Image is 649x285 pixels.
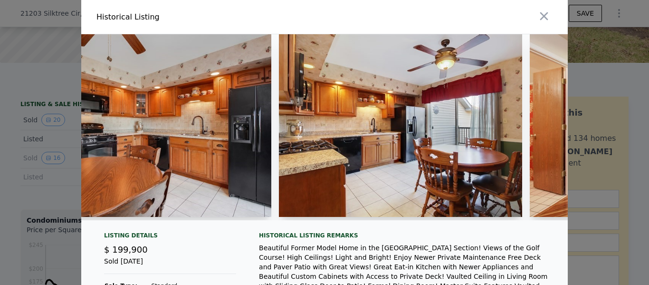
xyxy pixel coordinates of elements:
[28,34,271,217] img: Property Img
[96,11,321,23] div: Historical Listing
[279,34,522,217] img: Property Img
[104,245,148,255] span: $ 199,900
[104,232,236,243] div: Listing Details
[104,256,236,274] div: Sold [DATE]
[259,232,553,239] div: Historical Listing remarks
